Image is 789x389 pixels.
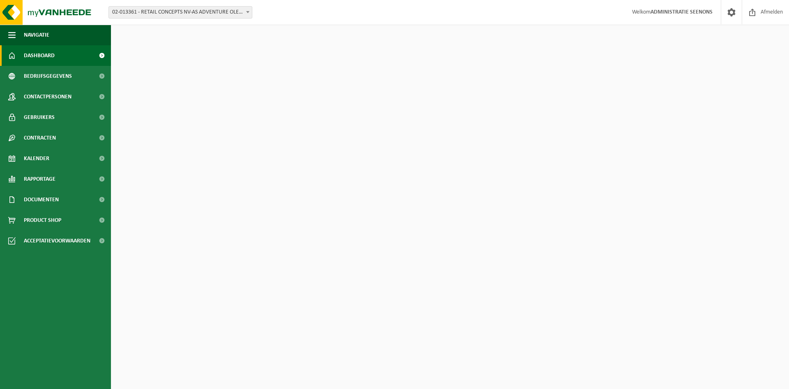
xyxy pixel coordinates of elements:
[24,128,56,148] span: Contracten
[651,9,713,15] strong: ADMINISTRATIE SEENONS
[24,231,90,251] span: Acceptatievoorwaarden
[24,189,59,210] span: Documenten
[24,107,55,128] span: Gebruikers
[24,210,61,231] span: Product Shop
[24,66,72,86] span: Bedrijfsgegevens
[24,45,55,66] span: Dashboard
[24,169,55,189] span: Rapportage
[24,25,49,45] span: Navigatie
[109,7,252,18] span: 02-013361 - RETAIL CONCEPTS NV-AS ADVENTURE OLEN - OLEN
[24,148,49,169] span: Kalender
[24,86,72,107] span: Contactpersonen
[108,6,252,19] span: 02-013361 - RETAIL CONCEPTS NV-AS ADVENTURE OLEN - OLEN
